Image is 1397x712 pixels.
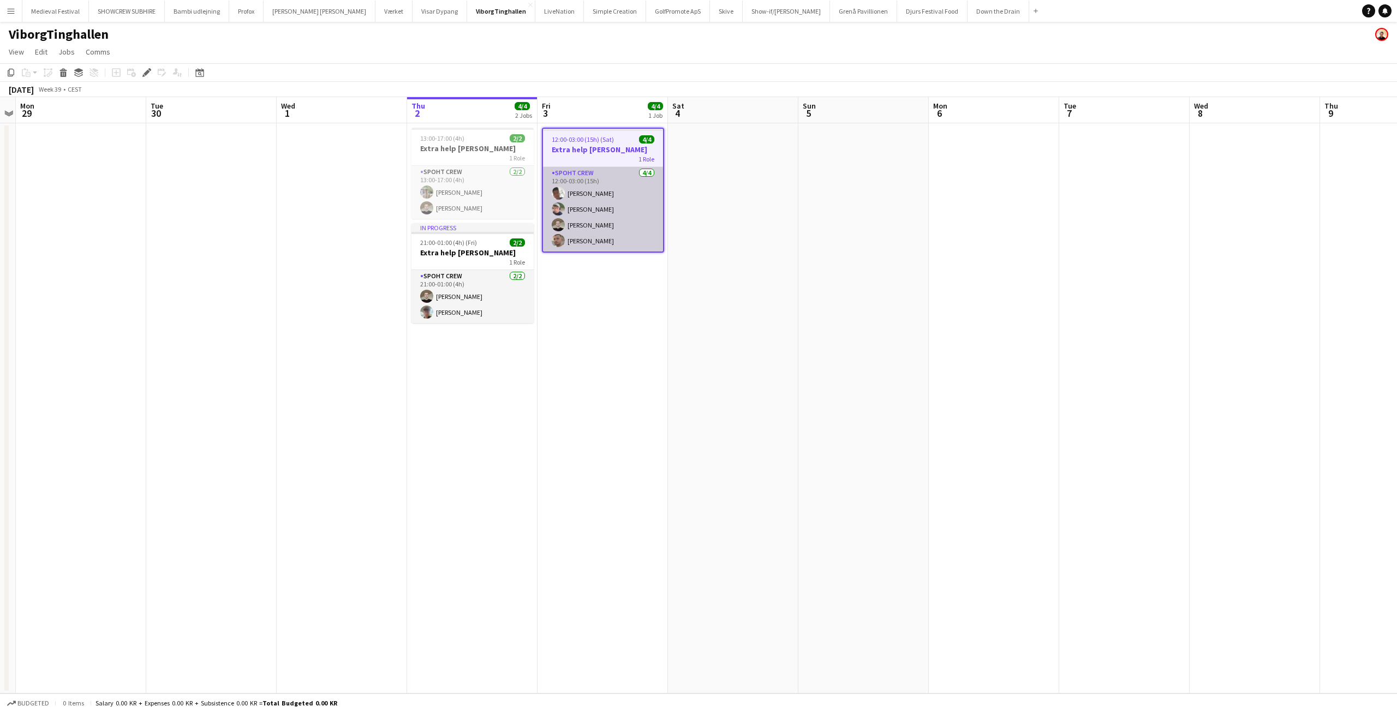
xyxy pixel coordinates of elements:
a: Jobs [54,45,79,59]
span: Wed [1194,101,1208,111]
button: Budgeted [5,697,51,709]
span: Week 39 [36,85,63,93]
span: Budgeted [17,699,49,707]
div: Salary 0.00 KR + Expenses 0.00 KR + Subsistence 0.00 KR = [95,699,337,707]
span: 2 [410,107,425,119]
button: Simple Creation [584,1,646,22]
span: Jobs [58,47,75,57]
span: 3 [540,107,551,119]
span: Wed [281,101,295,111]
h1: ViborgTinghallen [9,26,109,43]
a: Comms [81,45,115,59]
span: 4 [671,107,684,119]
button: Djurs Festival Food [897,1,968,22]
span: 2/2 [510,238,525,247]
span: 30 [149,107,163,119]
span: 12:00-03:00 (15h) (Sat) [552,135,614,143]
span: Sun [803,101,816,111]
button: Bambi udlejning [165,1,229,22]
a: View [4,45,28,59]
div: In progress [411,223,534,232]
h3: Extra help [PERSON_NAME] [411,248,534,258]
button: [PERSON_NAME] [PERSON_NAME] [264,1,375,22]
app-job-card: In progress21:00-01:00 (4h) (Fri)2/2Extra help [PERSON_NAME]1 RoleSpoht Crew2/221:00-01:00 (4h)[P... [411,223,534,323]
button: SHOWCREW SUBHIRE [89,1,165,22]
span: 1 [279,107,295,119]
button: Grenå Pavillionen [830,1,897,22]
button: Show-if/[PERSON_NAME] [743,1,830,22]
app-job-card: 12:00-03:00 (15h) (Sat)4/4Extra help [PERSON_NAME]1 RoleSpoht Crew4/412:00-03:00 (15h)[PERSON_NAM... [542,128,664,253]
button: Medieval Festival [22,1,89,22]
span: View [9,47,24,57]
span: Sat [672,101,684,111]
span: 1 Role [638,155,654,163]
span: 4/4 [639,135,654,143]
span: 29 [19,107,34,119]
div: [DATE] [9,84,34,95]
span: Edit [35,47,47,57]
span: 6 [932,107,947,119]
a: Edit [31,45,52,59]
span: 13:00-17:00 (4h) [420,134,464,142]
span: Thu [1324,101,1338,111]
div: 1 Job [648,111,662,119]
span: Fri [542,101,551,111]
span: 5 [801,107,816,119]
span: Thu [411,101,425,111]
h3: Extra help [PERSON_NAME] [543,145,663,154]
span: 0 items [60,699,86,707]
app-user-avatar: Armando NIkol Irom [1375,28,1388,41]
span: 1 Role [509,258,525,266]
span: 4/4 [515,102,530,110]
span: 2/2 [510,134,525,142]
span: Total Budgeted 0.00 KR [262,699,337,707]
button: Down the Drain [968,1,1029,22]
button: LiveNation [535,1,584,22]
span: Tue [151,101,163,111]
div: 2 Jobs [515,111,532,119]
button: Værket [375,1,413,22]
app-card-role: Spoht Crew2/213:00-17:00 (4h)[PERSON_NAME][PERSON_NAME] [411,166,534,219]
app-card-role: Spoht Crew2/221:00-01:00 (4h)[PERSON_NAME][PERSON_NAME] [411,270,534,323]
button: ViborgTinghallen [467,1,535,22]
button: GolfPromote ApS [646,1,710,22]
span: Mon [933,101,947,111]
button: Profox [229,1,264,22]
span: 4/4 [648,102,663,110]
span: Mon [20,101,34,111]
button: Visar Dypang [413,1,467,22]
span: Comms [86,47,110,57]
span: 21:00-01:00 (4h) (Fri) [420,238,477,247]
app-card-role: Spoht Crew4/412:00-03:00 (15h)[PERSON_NAME][PERSON_NAME][PERSON_NAME][PERSON_NAME] [543,167,663,252]
app-job-card: 13:00-17:00 (4h)2/2Extra help [PERSON_NAME]1 RoleSpoht Crew2/213:00-17:00 (4h)[PERSON_NAME][PERSO... [411,128,534,219]
button: Skive [710,1,743,22]
span: 9 [1323,107,1338,119]
span: 7 [1062,107,1076,119]
div: CEST [68,85,82,93]
span: Tue [1064,101,1076,111]
h3: Extra help [PERSON_NAME] [411,143,534,153]
span: 8 [1192,107,1208,119]
span: 1 Role [509,154,525,162]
